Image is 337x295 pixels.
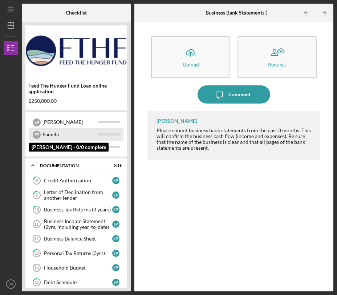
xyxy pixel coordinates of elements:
div: Business Income Statement (2yrs, including year-to-date) [44,218,112,230]
div: J P [33,143,41,151]
div: Request [268,62,286,67]
div: J P [112,250,119,257]
a: 15Debt ScheduleJP [29,275,123,290]
div: Business Tax Returns (3 years) [44,207,112,213]
div: J P [112,177,119,184]
div: J P [112,206,119,213]
div: Credit Authorization [44,178,112,183]
div: [PERSON_NAME] [157,118,197,124]
img: Product logo [25,29,127,73]
tspan: 14 [34,266,39,270]
b: Checklist [66,10,87,16]
a: 8Credit AuthorizationJP [29,173,123,188]
div: J P [112,279,119,286]
div: $250,000.00 [28,98,124,104]
div: Debt Schedule [44,279,112,285]
button: JP [4,277,18,291]
div: J P [112,264,119,271]
button: Comment [198,85,270,104]
tspan: 13 [34,251,39,256]
b: Business Bank Statements (3mos) [206,10,281,16]
button: Upload [151,36,230,78]
a: 13Personal Tax Returns (3yrs)JP [29,246,123,260]
a: 9Letter of Declination from another lenderJP [29,188,123,202]
text: JP [9,282,13,286]
div: J P [112,235,119,242]
div: Feed The Hunger Fund Loan online application [28,83,124,94]
div: Personal Tax Returns (3yrs) [44,250,112,256]
div: J P [112,191,119,199]
div: E P [33,118,41,126]
div: Business Balance Sheet [44,236,112,242]
tspan: 10 [34,207,39,212]
div: J P [112,221,119,228]
div: 0 / 19 [109,163,122,168]
div: Please submit business bank statements from the past 3 months. This will confirm the business cas... [157,128,313,151]
a: 12Business Balance SheetJP [29,231,123,246]
div: Famela [42,128,98,141]
a: 11Business Income Statement (2yrs, including year-to-date)JP [29,217,123,231]
a: 10Business Tax Returns (3 years)JP [29,202,123,217]
div: Household Budget [44,265,112,271]
div: Letter of Declination from another lender [44,189,112,201]
div: Comment [228,85,251,104]
tspan: 12 [34,237,38,241]
tspan: 15 [34,280,39,285]
div: You [42,141,98,153]
tspan: 11 [34,222,38,226]
tspan: 8 [36,178,38,183]
a: 14Household BudgetJP [29,260,123,275]
div: [PERSON_NAME] [42,116,98,128]
button: Request [237,36,317,78]
tspan: 9 [36,193,38,198]
div: F P [33,131,41,139]
div: Upload [183,62,199,67]
div: Documentation [40,163,103,168]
